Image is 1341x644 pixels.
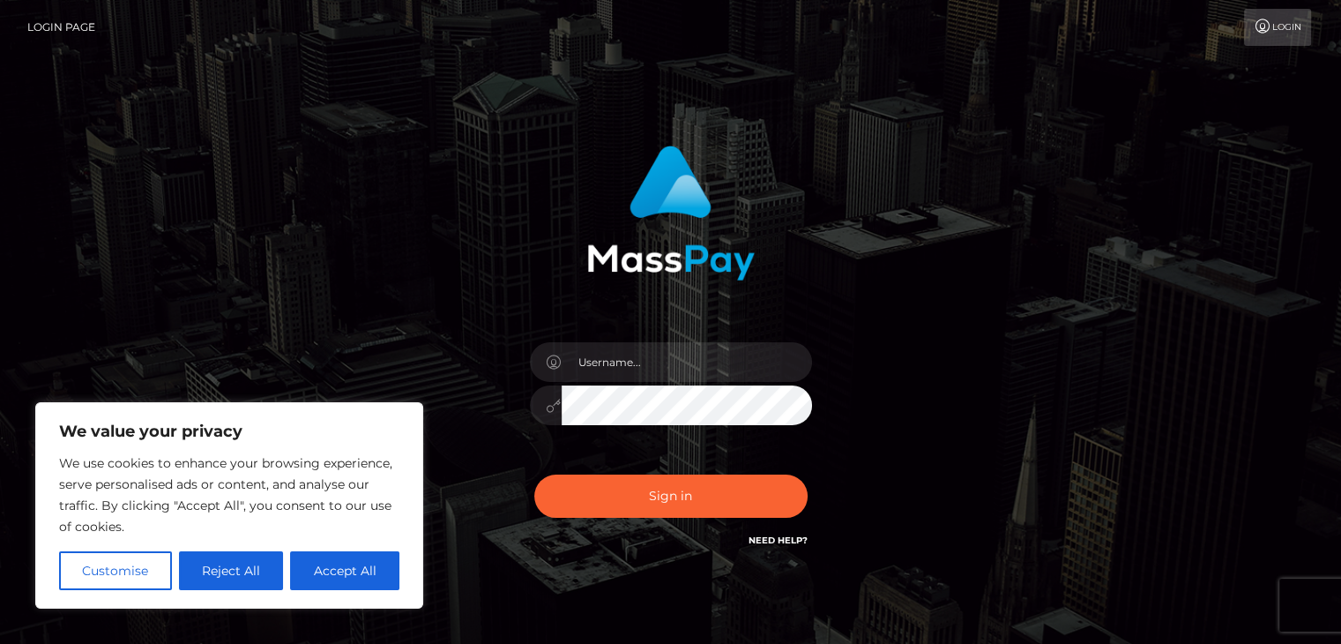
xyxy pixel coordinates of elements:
a: Login Page [27,9,95,46]
a: Need Help? [749,535,808,546]
div: We value your privacy [35,402,423,609]
p: We use cookies to enhance your browsing experience, serve personalised ads or content, and analys... [59,453,399,537]
button: Customise [59,551,172,590]
button: Reject All [179,551,284,590]
button: Sign in [534,475,808,518]
a: Login [1244,9,1311,46]
input: Username... [562,342,812,382]
img: MassPay Login [587,146,755,281]
p: We value your privacy [59,421,399,442]
button: Accept All [290,551,399,590]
